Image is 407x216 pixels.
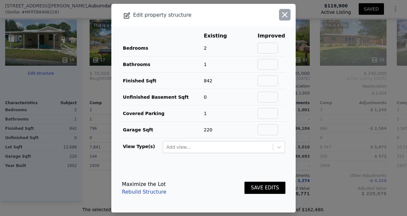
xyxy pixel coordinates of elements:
[257,32,285,40] th: Improved
[204,78,212,83] span: 842
[122,180,166,188] div: Maximize the Lot
[122,40,203,56] td: Bedrooms
[122,138,163,154] td: View Type(s)
[122,72,203,89] td: Finished Sqft
[122,56,203,72] td: Bathrooms
[204,46,207,51] span: 2
[204,127,212,132] span: 220
[122,188,166,196] a: Rebuild Structure
[204,62,207,67] span: 1
[122,105,203,121] td: Covered Parking
[122,121,203,138] td: Garage Sqft
[111,11,259,20] div: Edit property structure
[203,32,237,40] th: Existing
[244,182,285,194] button: SAVE EDITS
[204,111,207,116] span: 1
[122,89,203,105] td: Unfinished Basement Sqft
[204,95,207,100] span: 0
